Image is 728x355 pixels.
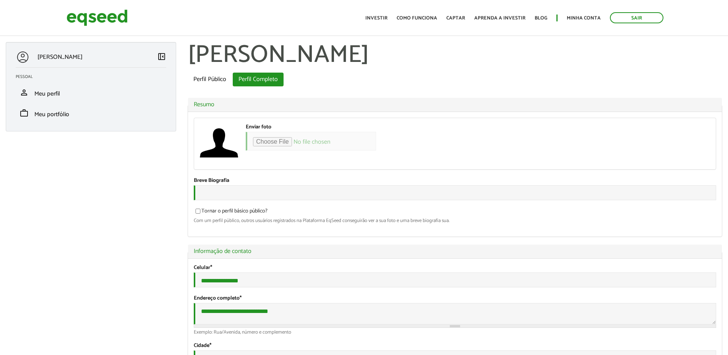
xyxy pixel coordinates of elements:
[233,73,284,86] a: Perfil Completo
[66,8,128,28] img: EqSeed
[10,103,172,123] li: Meu portfólio
[16,75,172,79] h2: Pessoal
[194,209,268,216] label: Tornar o perfil básico público?
[194,218,716,223] div: Com um perfil público, outros usuários registrados na Plataforma EqSeed conseguirão ver a sua fot...
[446,16,465,21] a: Captar
[365,16,388,21] a: Investir
[246,125,271,130] label: Enviar foto
[194,248,716,254] a: Informação de contato
[194,330,716,335] div: Exemplo: Rua/Avenida, número e complemento
[19,88,29,97] span: person
[10,82,172,103] li: Meu perfil
[34,89,60,99] span: Meu perfil
[567,16,601,21] a: Minha conta
[209,341,211,350] span: Este campo é obrigatório.
[188,73,232,86] a: Perfil Público
[194,102,716,108] a: Resumo
[474,16,525,21] a: Aprenda a investir
[37,53,83,61] p: [PERSON_NAME]
[194,296,242,301] label: Endereço completo
[157,52,166,61] span: left_panel_close
[157,52,166,63] a: Colapsar menu
[16,109,166,118] a: workMeu portfólio
[535,16,547,21] a: Blog
[194,178,229,183] label: Breve Biografia
[194,343,211,349] label: Cidade
[16,88,166,97] a: personMeu perfil
[397,16,437,21] a: Como funciona
[240,294,242,303] span: Este campo é obrigatório.
[200,124,238,162] img: Foto de Milton César Sena Sábio
[210,263,212,272] span: Este campo é obrigatório.
[19,109,29,118] span: work
[194,265,212,271] label: Celular
[610,12,663,23] a: Sair
[34,109,69,120] span: Meu portfólio
[191,209,205,214] input: Tornar o perfil básico público?
[200,124,238,162] a: Ver perfil do usuário.
[188,42,722,69] h1: [PERSON_NAME]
